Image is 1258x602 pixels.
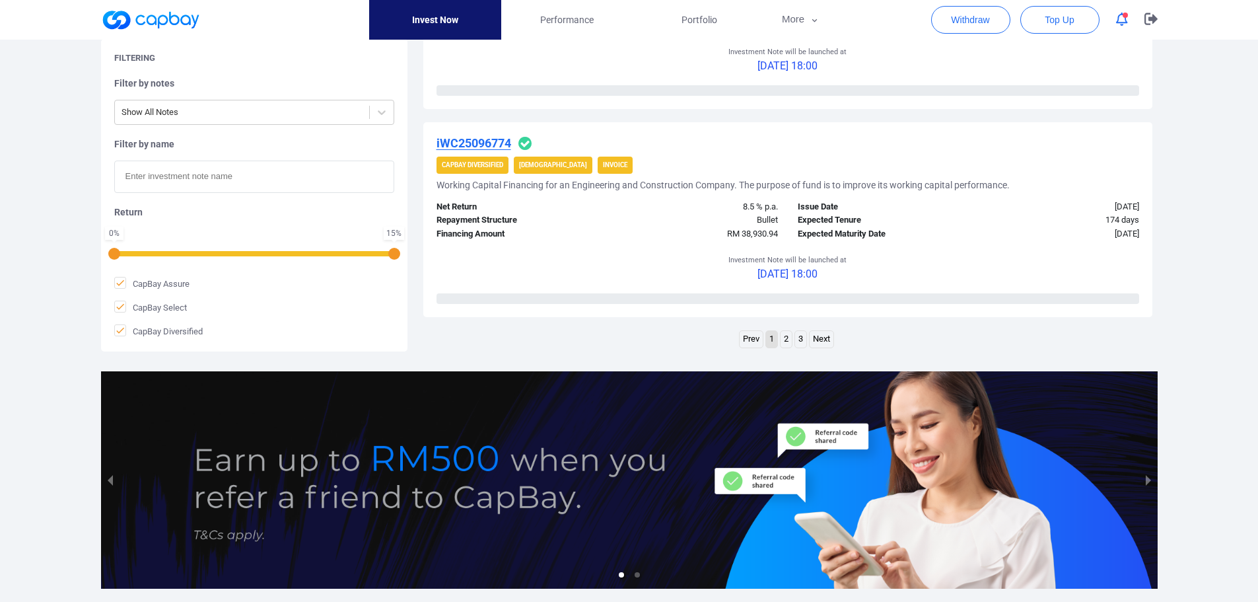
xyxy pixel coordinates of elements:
[1139,371,1158,589] button: next slide / item
[788,213,969,227] div: Expected Tenure
[1020,6,1100,34] button: Top Up
[114,77,394,89] h5: Filter by notes
[728,266,847,283] p: [DATE] 18:00
[968,213,1149,227] div: 174 days
[603,161,627,169] strong: Invoice
[101,371,120,589] button: previous slide / item
[114,324,203,338] span: CapBay Diversified
[728,46,847,58] p: Investment Note will be launched at
[728,254,847,266] p: Investment Note will be launched at
[810,331,833,348] a: Next page
[681,13,717,27] span: Portfolio
[519,161,587,169] strong: [DEMOGRAPHIC_DATA]
[788,227,969,241] div: Expected Maturity Date
[607,200,788,214] div: 8.5 % p.a.
[607,213,788,227] div: Bullet
[931,6,1010,34] button: Withdraw
[781,331,792,348] a: Page 2
[427,200,608,214] div: Net Return
[635,572,640,578] li: slide item 2
[437,179,1010,191] h5: Working Capital Financing for an Engineering and Construction Company. The purpose of fund is to ...
[437,136,511,150] u: iWC25096774
[114,277,190,290] span: CapBay Assure
[114,52,155,64] h5: Filtering
[427,227,608,241] div: Financing Amount
[114,301,187,314] span: CapBay Select
[788,200,969,214] div: Issue Date
[1045,13,1074,26] span: Top Up
[114,206,394,218] h5: Return
[619,572,624,578] li: slide item 1
[968,227,1149,241] div: [DATE]
[740,331,763,348] a: Previous page
[386,229,402,237] div: 15 %
[795,331,806,348] a: Page 3
[108,229,121,237] div: 0 %
[968,200,1149,214] div: [DATE]
[442,161,503,169] strong: CapBay Diversified
[540,13,594,27] span: Performance
[766,331,777,348] a: Page 1 is your current page
[727,229,778,239] span: RM 38,930.94
[114,161,394,193] input: Enter investment note name
[427,213,608,227] div: Repayment Structure
[728,57,847,75] p: [DATE] 18:00
[114,138,394,150] h5: Filter by name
